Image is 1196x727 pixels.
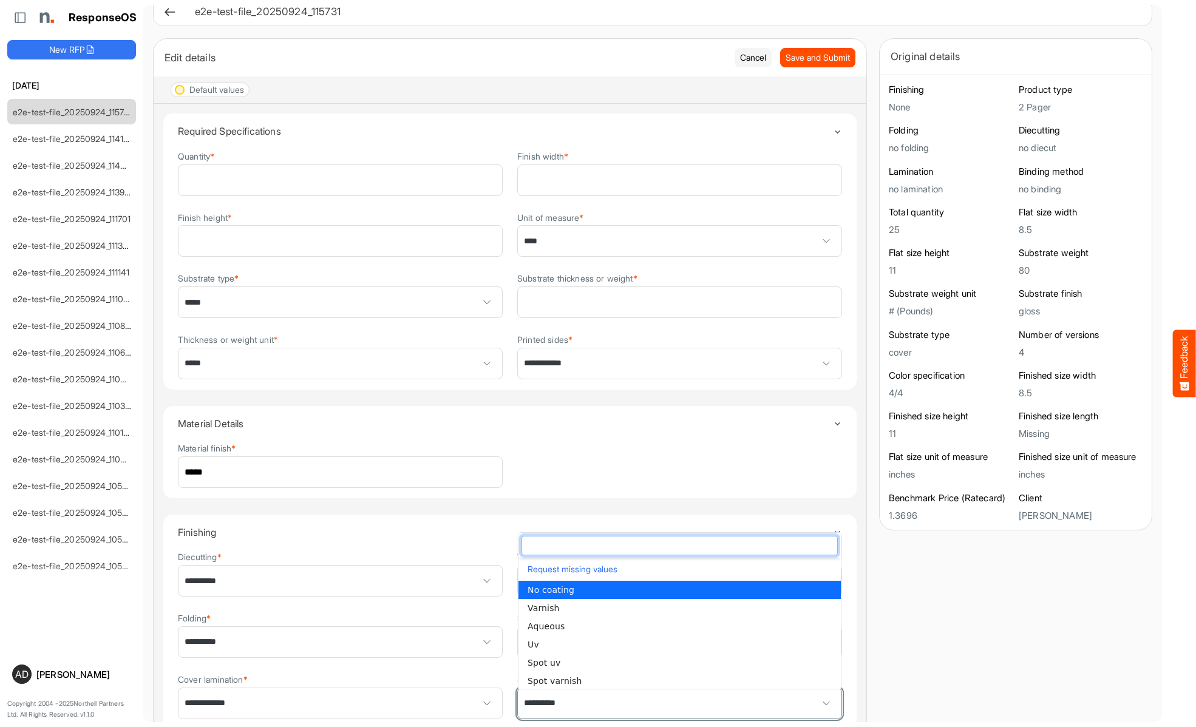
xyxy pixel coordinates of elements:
a: e2e-test-file_20250924_115731 [13,107,132,117]
h6: Finished size height [889,410,1013,422]
label: Trimming [517,552,558,561]
h6: Finished size length [1019,410,1143,422]
span: No coating [528,585,574,595]
div: Original details [891,48,1141,65]
h4: Finishing [178,527,833,538]
img: Northell [33,5,58,30]
h6: Color specification [889,370,1013,382]
h5: inches [1019,469,1143,479]
h6: Lamination [889,166,1013,178]
p: Copyright 2004 - 2025 Northell Partners Ltd. All Rights Reserved. v 1.1.0 [7,698,136,720]
h5: [PERSON_NAME] [1019,510,1143,521]
a: e2e-test-file_20250924_110305 [13,401,136,411]
a: e2e-test-file_20250924_105318 [13,534,135,544]
h5: 8.5 [1019,225,1143,235]
a: e2e-test-file_20250924_110803 [13,320,136,331]
span: Aqueous [528,621,565,631]
a: e2e-test-file_20250924_113916 [13,187,133,197]
a: e2e-test-file_20250924_114020 [13,160,137,171]
h5: # (Pounds) [889,306,1013,316]
h6: Binding method [1019,166,1143,178]
h5: 4/4 [889,388,1013,398]
span: Save and Submit [786,51,850,64]
a: e2e-test-file_20250924_110646 [13,347,136,357]
h5: no binding [1019,184,1143,194]
h6: Finished size width [1019,370,1143,382]
h6: Substrate weight unit [889,288,1013,300]
label: Substrate type [178,274,239,283]
label: Material finish [178,444,236,453]
h6: e2e-test-file_20250924_115731 [195,7,1132,17]
a: e2e-test-file_20250924_111701 [13,214,131,224]
h5: 8.5 [1019,388,1143,398]
a: e2e-test-file_20250924_105529 [13,507,137,518]
h6: [DATE] [7,79,136,92]
h6: Client [1019,492,1143,504]
label: Substrate thickness or weight [517,274,637,283]
h6: Diecutting [1019,124,1143,137]
div: Default values [189,86,244,94]
h6: Finishing [889,84,1013,96]
h6: Substrate finish [1019,288,1143,300]
label: Finish width [517,152,568,161]
button: Feedback [1173,330,1196,397]
span: AD [15,669,29,679]
a: e2e-test-file_20250924_114134 [13,134,134,144]
label: Folding [178,614,211,623]
h6: Folding [889,124,1013,137]
h6: Benchmark Price (Ratecard) [889,492,1013,504]
h5: no lamination [889,184,1013,194]
span: Spot uv [528,658,561,668]
h5: Missing [1019,428,1143,439]
label: Cover lamination [178,675,248,684]
input: dropdownlistfilter [522,536,837,555]
a: e2e-test-file_20250924_111141 [13,267,130,277]
label: Finish height [178,213,232,222]
label: Substrate lamination [517,614,600,623]
a: e2e-test-file_20250924_110146 [13,427,134,438]
h5: no diecut [1019,143,1143,153]
h5: 1.3696 [889,510,1013,521]
h6: Total quantity [889,206,1013,218]
button: Cancel [735,48,772,67]
a: e2e-test-file_20250924_110035 [13,454,136,464]
a: e2e-test-file_20250924_105914 [13,481,136,491]
label: Printed sides [517,335,573,344]
a: e2e-test-file_20250924_111033 [13,294,134,304]
h6: Number of versions [1019,329,1143,341]
a: e2e-test-file_20250924_105226 [13,561,137,571]
h1: ResponseOS [69,12,137,24]
summary: Toggle content [178,113,842,149]
ul: popup [518,581,841,690]
h6: Flat size width [1019,206,1143,218]
h6: Substrate type [889,329,1013,341]
h5: 4 [1019,347,1143,357]
h5: inches [889,469,1013,479]
h5: 2 Pager [1019,102,1143,112]
h5: 11 [889,428,1013,439]
button: Request missing values [525,561,835,577]
h5: gloss [1019,306,1143,316]
h6: Flat size unit of measure [889,451,1013,463]
h5: cover [889,347,1013,357]
label: Diecutting [178,552,222,561]
h5: None [889,102,1013,112]
button: New RFP [7,40,136,59]
h5: 11 [889,265,1013,276]
span: Spot varnish [528,676,582,686]
label: Quantity [178,152,214,161]
h5: 25 [889,225,1013,235]
h6: Product type [1019,84,1143,96]
div: Edit details [165,49,725,66]
div: [PERSON_NAME] [36,670,131,679]
summary: Toggle content [178,515,842,550]
span: Uv [528,640,539,649]
span: Varnish [528,603,560,613]
h4: Required Specifications [178,126,833,137]
h5: 80 [1019,265,1143,276]
h5: no folding [889,143,1013,153]
h6: Finished size unit of measure [1019,451,1143,463]
label: Substrate coating [517,675,590,684]
summary: Toggle content [178,406,842,441]
div: dropdownlist [518,532,841,689]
